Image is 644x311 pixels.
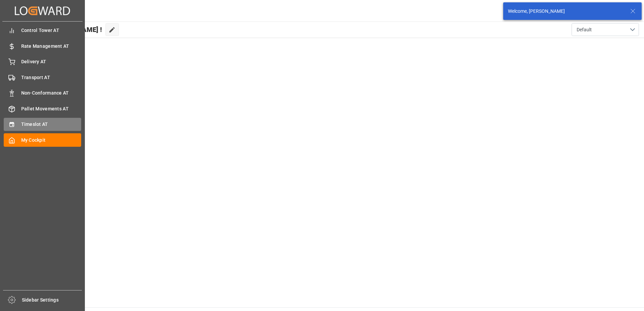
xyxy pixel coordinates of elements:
span: My Cockpit [21,137,82,144]
a: My Cockpit [4,133,81,146]
a: Pallet Movements AT [4,102,81,115]
a: Control Tower AT [4,24,81,37]
span: Default [577,26,592,33]
button: open menu [572,23,639,36]
span: Rate Management AT [21,43,82,50]
span: Delivery AT [21,58,82,65]
div: Welcome, [PERSON_NAME] [508,8,624,15]
span: Hello [PERSON_NAME] ! [28,23,102,36]
a: Transport AT [4,71,81,84]
span: Sidebar Settings [22,297,82,304]
a: Timeslot AT [4,118,81,131]
span: Pallet Movements AT [21,105,82,112]
span: Control Tower AT [21,27,82,34]
span: Transport AT [21,74,82,81]
a: Rate Management AT [4,39,81,53]
span: Non-Conformance AT [21,90,82,97]
a: Delivery AT [4,55,81,68]
a: Non-Conformance AT [4,87,81,100]
span: Timeslot AT [21,121,82,128]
